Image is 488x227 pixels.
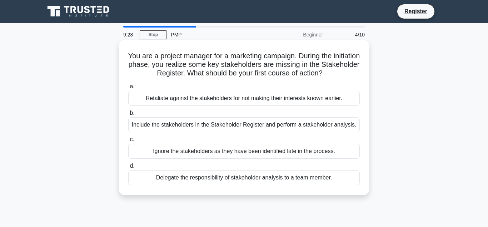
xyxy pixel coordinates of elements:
div: Include the stakeholders in the Stakeholder Register and perform a stakeholder analysis. [128,117,360,132]
div: PMP [166,28,265,42]
div: Beginner [265,28,327,42]
h5: You are a project manager for a marketing campaign. During the initiation phase, you realize some... [128,51,360,78]
div: 9:28 [119,28,140,42]
a: Register [400,7,432,16]
div: Ignore the stakeholders as they have been identified late in the process. [128,144,360,159]
a: Stop [140,30,166,39]
div: Delegate the responsibility of stakeholder analysis to a team member. [128,170,360,185]
span: b. [130,110,134,116]
div: Retaliate against the stakeholders for not making their interests known earlier. [128,91,360,106]
span: a. [130,83,134,89]
span: d. [130,163,134,169]
span: c. [130,136,134,142]
div: 4/10 [327,28,369,42]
